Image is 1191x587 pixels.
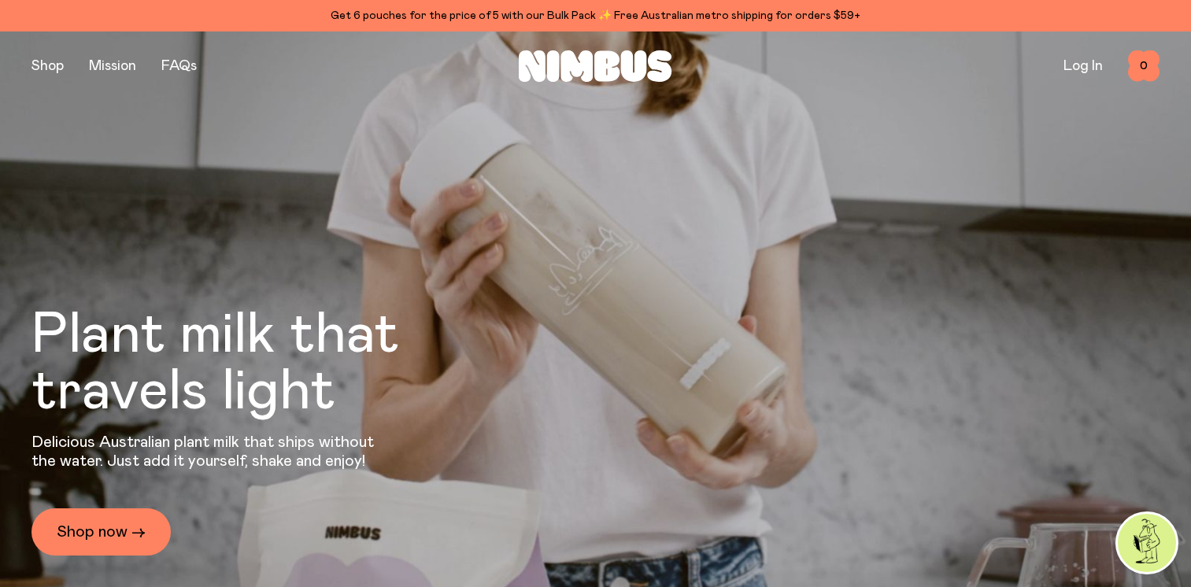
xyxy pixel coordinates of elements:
[1118,514,1176,572] img: agent
[1128,50,1160,82] button: 0
[1063,59,1103,73] a: Log In
[31,6,1160,25] div: Get 6 pouches for the price of 5 with our Bulk Pack ✨ Free Australian metro shipping for orders $59+
[31,508,171,556] a: Shop now →
[89,59,136,73] a: Mission
[31,307,485,420] h1: Plant milk that travels light
[161,59,197,73] a: FAQs
[31,433,384,471] p: Delicious Australian plant milk that ships without the water. Just add it yourself, shake and enjoy!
